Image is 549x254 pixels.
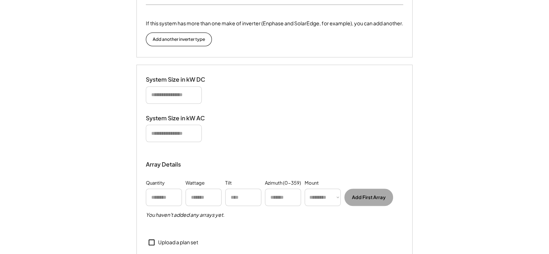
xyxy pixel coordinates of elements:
h5: You haven't added any arrays yet. [146,211,225,219]
div: If this system has more than one make of inverter (Enphase and SolarEdge, for example), you can a... [146,20,403,27]
div: Quantity [146,180,165,187]
div: Azimuth (0-359) [265,180,301,187]
div: System Size in kW DC [146,76,218,83]
div: Array Details [146,160,182,169]
button: Add First Array [344,189,393,206]
button: Add another inverter type [146,33,212,46]
div: System Size in kW AC [146,115,218,122]
div: Upload a plan set [158,239,198,246]
div: Mount [305,180,319,187]
div: Wattage [186,180,205,187]
div: Tilt [225,180,232,187]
